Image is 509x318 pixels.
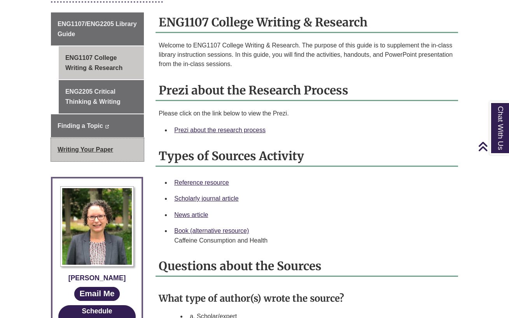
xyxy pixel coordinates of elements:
[59,80,144,113] a: ENG2205 Critical Thinking & Writing
[174,127,266,133] a: Prezi about the research process
[74,287,120,301] a: Email Me
[58,21,137,37] span: ENG1107/ENG2205 Library Guide
[156,12,458,33] h2: ENG1107 College Writing & Research
[51,12,144,45] a: ENG1107/ENG2205 Library Guide
[58,146,113,153] span: Writing Your Paper
[174,195,238,202] a: Scholarly journal article
[60,186,134,267] img: Profile Photo
[159,41,455,69] p: Welcome to ENG1107 College Writing & Research. The purpose of this guide is to supplement the in-...
[51,114,144,138] a: Finding a Topic
[59,46,144,79] a: ENG1107 College Writing & Research
[58,273,136,283] div: [PERSON_NAME]
[159,292,344,304] strong: What type of author(s) wrote the source?
[156,146,458,167] h2: Types of Sources Activity
[156,80,458,101] h2: Prezi about the Research Process
[105,125,109,128] i: This link opens in a new window
[58,122,103,129] span: Finding a Topic
[51,138,144,161] a: Writing Your Paper
[174,211,208,218] a: News article
[156,256,458,277] h2: Questions about the Sources
[174,227,249,234] a: Book (alternative resource)
[478,141,507,152] a: Back to Top
[174,236,452,245] div: Caffeine Consumption and Health
[51,12,144,161] div: Guide Page Menu
[174,179,229,186] a: Reference resource
[58,186,136,284] a: Profile Photo [PERSON_NAME]
[159,109,455,118] p: Please click on the link below to view the Prezi.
